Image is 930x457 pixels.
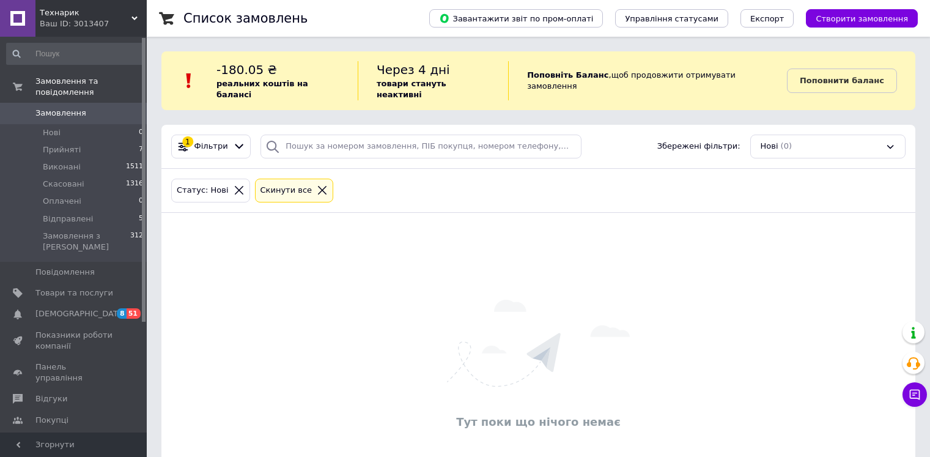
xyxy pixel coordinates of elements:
span: Товари та послуги [35,288,113,299]
div: Статус: Нові [174,184,231,197]
div: Cкинути все [258,184,315,197]
div: Ваш ID: 3013407 [40,18,147,29]
span: 8 [117,308,127,319]
span: Збережені фільтри: [657,141,740,152]
span: Оплачені [43,196,81,207]
span: 0 [139,127,143,138]
span: Відправлені [43,214,93,225]
span: Прийняті [43,144,81,155]
a: Створити замовлення [794,13,918,23]
span: Замовлення [35,108,86,119]
span: Виконані [43,162,81,173]
button: Чат з покупцем [902,382,927,407]
span: Технарик [40,7,131,18]
button: Управління статусами [615,9,728,28]
span: 1511 [126,162,143,173]
h1: Список замовлень [183,11,308,26]
span: Показники роботи компанії [35,330,113,352]
span: Завантажити звіт по пром-оплаті [439,13,593,24]
span: 7 [139,144,143,155]
b: Поповнити баланс [800,76,884,85]
span: Повідомлення [35,267,95,278]
div: 1 [182,136,193,147]
span: Відгуки [35,393,67,404]
span: Нові [43,127,61,138]
button: Створити замовлення [806,9,918,28]
div: Тут поки що нічого немає [168,414,909,429]
span: Замовлення та повідомлення [35,76,147,98]
b: товари стануть неактивні [377,79,446,99]
span: Фільтри [194,141,228,152]
span: -180.05 ₴ [216,62,277,77]
span: Через 4 дні [377,62,450,77]
button: Завантажити звіт по пром-оплаті [429,9,603,28]
span: Покупці [35,415,68,426]
span: Замовлення з [PERSON_NAME] [43,231,130,253]
a: Поповнити баланс [787,69,897,93]
b: Поповніть Баланс [527,70,608,80]
span: 5 [139,214,143,225]
input: Пошук за номером замовлення, ПІБ покупця, номером телефону, Email, номером накладної [260,135,581,158]
img: :exclamation: [180,72,198,90]
span: 0 [139,196,143,207]
span: Нові [761,141,778,152]
span: [DEMOGRAPHIC_DATA] [35,308,126,319]
span: 312 [130,231,143,253]
span: Управління статусами [625,14,718,23]
div: , щоб продовжити отримувати замовлення [508,61,787,100]
button: Експорт [740,9,794,28]
span: Скасовані [43,179,84,190]
span: Створити замовлення [816,14,908,23]
span: Експорт [750,14,784,23]
span: Панель управління [35,362,113,384]
span: (0) [781,141,792,150]
span: 1316 [126,179,143,190]
input: Пошук [6,43,144,65]
span: 51 [127,308,141,319]
b: реальних коштів на балансі [216,79,308,99]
